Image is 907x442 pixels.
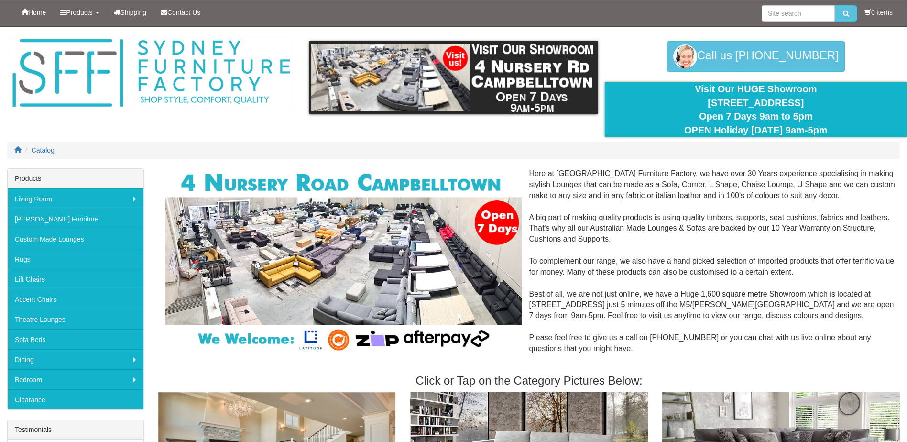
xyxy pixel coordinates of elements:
[8,269,143,289] a: Lift Chairs
[8,309,143,329] a: Theatre Lounges
[864,8,893,17] li: 0 items
[8,229,143,249] a: Custom Made Lounges
[153,0,208,24] a: Contact Us
[158,375,900,387] h3: Click or Tap on the Category Pictures Below:
[8,389,143,409] a: Clearance
[8,289,143,309] a: Accent Chairs
[120,9,147,16] span: Shipping
[8,36,295,110] img: Sydney Furniture Factory
[8,209,143,229] a: [PERSON_NAME] Furniture
[8,369,143,389] a: Bedroom
[8,249,143,269] a: Rugs
[158,168,900,365] div: Here at [GEOGRAPHIC_DATA] Furniture Factory, we have over 30 Years experience specialising in mak...
[167,9,200,16] span: Contact Us
[8,329,143,349] a: Sofa Beds
[8,169,143,188] div: Products
[53,0,106,24] a: Products
[28,9,46,16] span: Home
[66,9,92,16] span: Products
[612,82,900,137] div: Visit Our HUGE Showroom [STREET_ADDRESS] Open 7 Days 9am to 5pm OPEN Holiday [DATE] 9am-5pm
[14,0,53,24] a: Home
[8,188,143,209] a: Living Room
[32,146,55,154] a: Catalog
[762,5,835,22] input: Site search
[165,168,522,354] img: Corner Modular Lounges
[309,41,597,114] img: showroom.gif
[107,0,154,24] a: Shipping
[8,420,143,440] div: Testimonials
[8,349,143,369] a: Dining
